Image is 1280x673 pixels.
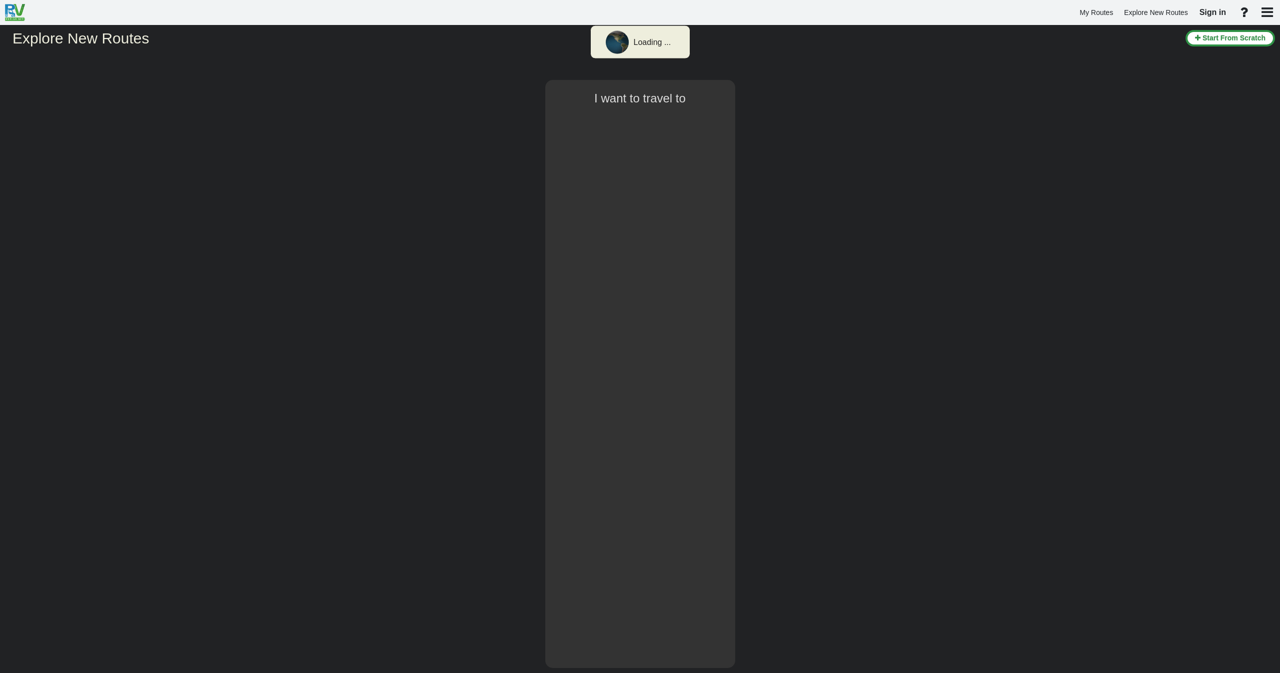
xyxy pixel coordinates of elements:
div: Loading ... [634,37,671,48]
img: RvPlanetLogo.png [5,4,25,21]
a: My Routes [1075,3,1118,22]
span: Sign in [1200,8,1226,16]
button: Start From Scratch [1186,30,1275,46]
a: Sign in [1195,2,1231,23]
span: Start From Scratch [1203,34,1266,42]
a: Explore New Routes [1120,3,1193,22]
h2: Explore New Routes [12,30,1178,46]
span: I want to travel to [594,91,686,105]
span: My Routes [1080,8,1113,16]
span: Explore New Routes [1124,8,1188,16]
